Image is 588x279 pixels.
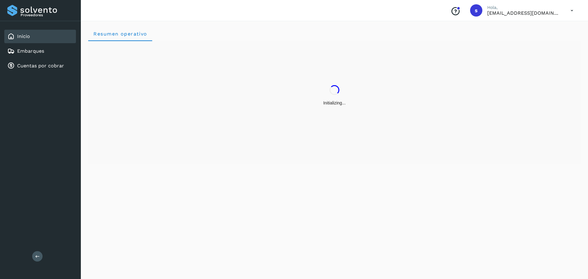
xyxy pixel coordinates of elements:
[93,31,147,37] span: Resumen operativo
[17,33,30,39] a: Inicio
[487,5,561,10] p: Hola,
[4,30,76,43] div: Inicio
[4,59,76,73] div: Cuentas por cobrar
[17,48,44,54] a: Embarques
[17,63,64,69] a: Cuentas por cobrar
[4,44,76,58] div: Embarques
[21,13,73,17] p: Proveedores
[487,10,561,16] p: sectram23@gmail.com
